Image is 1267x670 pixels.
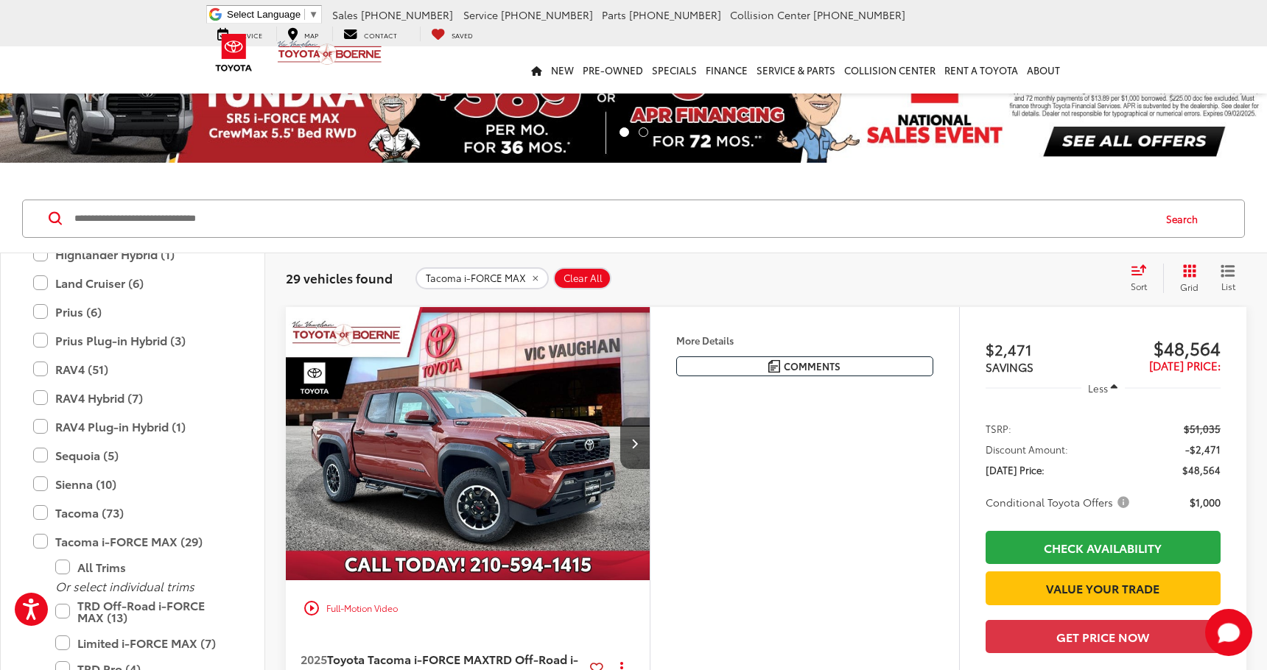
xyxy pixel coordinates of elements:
label: RAV4 Plug-in Hybrid (1) [33,414,232,440]
span: $2,471 [986,338,1103,360]
span: Sales [332,7,358,22]
span: Toyota Tacoma i-FORCE MAX [327,650,489,667]
span: [PHONE_NUMBER] [501,7,593,22]
button: List View [1210,264,1246,293]
span: Collision Center [730,7,810,22]
span: [PHONE_NUMBER] [361,7,453,22]
button: Select sort value [1123,264,1163,293]
a: Pre-Owned [578,46,647,94]
img: 2025 Toyota Tacoma TRD Off-Road 4WD Double Cab 5-ft bed [285,307,651,581]
button: remove Tacoma%20i-FORCE%20MAX [415,267,549,289]
i: Or select individual trims [55,577,194,594]
button: Comments [676,356,933,376]
span: 29 vehicles found [286,269,393,286]
a: Service & Parts: Opens in a new tab [752,46,840,94]
svg: Start Chat [1205,609,1252,656]
label: Sienna (10) [33,471,232,497]
h4: More Details [676,335,933,345]
span: Sort [1131,280,1147,292]
label: Sequoia (5) [33,442,232,468]
span: $1,000 [1190,495,1221,509]
label: Prius Plug-in Hybrid (3) [33,328,232,353]
span: Discount Amount: [986,442,1068,456]
label: RAV4 (51) [33,356,232,382]
span: ▼ [309,9,318,20]
a: 2025 Toyota Tacoma TRD Off-Road 4WD Double Cab 5-ft bed2025 Toyota Tacoma TRD Off-Road 4WD Double... [285,307,651,580]
span: List [1221,280,1235,292]
a: Rent a Toyota [940,46,1022,94]
label: TRD Off-Road i-FORCE MAX (13) [55,593,232,630]
label: Tacoma (73) [33,500,232,526]
span: 2025 [301,650,327,667]
label: Prius (6) [33,299,232,325]
span: Saved [452,30,473,40]
span: ​ [304,9,305,20]
span: TSRP: [986,421,1011,436]
button: Conditional Toyota Offers [986,495,1134,509]
span: Tacoma i-FORCE MAX [426,272,526,284]
span: [PHONE_NUMBER] [629,7,721,22]
button: Grid View [1163,264,1210,293]
span: $48,564 [1103,336,1221,359]
a: New [547,46,578,94]
a: Finance [701,46,752,94]
button: Next image [620,417,650,469]
span: -$2,471 [1185,442,1221,456]
img: Comments [768,360,780,373]
a: Map [276,27,329,41]
span: [DATE] Price: [1149,357,1221,373]
label: Highlander Hybrid (1) [33,241,232,267]
span: Select Language [227,9,301,20]
label: Limited i-FORCE MAX (7) [55,630,232,656]
a: Value Your Trade [986,571,1221,604]
img: Vic Vaughan Toyota of Boerne [277,40,382,66]
label: All Trims [55,554,232,580]
span: Parts [602,7,626,22]
span: Less [1088,381,1108,395]
span: Clear All [564,272,603,284]
a: Home [527,46,547,94]
button: Get Price Now [986,620,1221,653]
span: Service [463,7,498,22]
label: RAV4 Hybrid (7) [33,385,232,411]
button: Toggle Chat Window [1205,609,1252,656]
span: Comments [784,359,840,373]
span: $48,564 [1182,462,1221,477]
label: Land Cruiser (6) [33,270,232,296]
div: 2025 Toyota Tacoma i-FORCE MAX TRD Off-Road i-FORCE MAX 0 [285,307,651,580]
span: Conditional Toyota Offers [986,495,1132,509]
span: SAVINGS [986,359,1033,375]
a: Contact [332,27,408,41]
a: My Saved Vehicles [420,27,484,41]
a: Specials [647,46,701,94]
span: Grid [1180,281,1198,293]
button: Search [1152,200,1219,237]
a: Service [206,27,273,41]
input: Search by Make, Model, or Keyword [73,201,1152,236]
button: Less [1081,375,1126,401]
a: Collision Center [840,46,940,94]
span: [PHONE_NUMBER] [813,7,905,22]
span: [DATE] Price: [986,462,1045,477]
button: Clear All [553,267,611,289]
label: Tacoma i-FORCE MAX (29) [33,529,232,554]
a: Select Language​ [227,9,318,20]
img: Toyota [206,29,262,77]
a: Check Availability [986,531,1221,564]
a: About [1022,46,1064,94]
span: $51,035 [1184,421,1221,436]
